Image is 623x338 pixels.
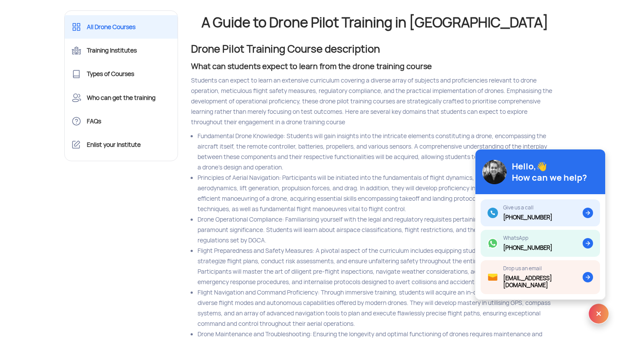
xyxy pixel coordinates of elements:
div: Students can expect to learn an extensive curriculum covering a diverse array of subjects and pro... [191,75,559,127]
li: Principles of Aerial Navigation: Participants will be initiated into the fundamentals of flight d... [198,172,559,214]
a: Who can get the training [65,86,178,109]
a: Drop us an email[EMAIL_ADDRESS][DOMAIN_NAME] [481,260,600,294]
li: Flight Preparedness and Safety Measures: A pivotal aspect of the curriculum includes equipping st... [198,245,559,287]
div: WhatsApp [503,235,552,241]
a: Training Institutes [65,39,178,62]
h2: A Guide to Drone Pilot Training in [GEOGRAPHIC_DATA] [191,15,559,30]
img: ic_arrow.svg [583,208,593,218]
div: Give us a call [503,205,552,211]
img: ic_x.svg [588,303,609,324]
img: ic_whatsapp.svg [488,238,498,249]
div: [PHONE_NUMBER] [503,245,552,252]
h3: What can students expect to learn from the drone training course [191,61,559,72]
a: All Drone Courses [65,15,178,39]
a: FAQs [65,109,178,133]
a: Give us a call[PHONE_NUMBER] [481,199,600,226]
h2: Drone Pilot Training Course description [191,44,559,54]
div: Hello,👋 How can we help? [512,161,587,183]
li: Fundamental Drone Knowledge: Students will gain insights into the intricate elements constituting... [198,131,559,172]
img: ic_arrow.svg [583,238,593,249]
div: [EMAIL_ADDRESS][DOMAIN_NAME] [503,275,583,289]
li: Flight Navigation and Command Proficiency: Through immersive training, students will acquire an i... [198,287,559,329]
img: ic_call.svg [488,208,498,218]
a: Types of Courses [65,62,178,86]
div: Drop us an email [503,265,583,272]
img: img_avatar@2x.png [482,160,507,184]
a: WhatsApp[PHONE_NUMBER] [481,230,600,257]
div: [PHONE_NUMBER] [503,214,552,221]
a: Enlist your Institute [65,133,178,156]
li: Drone Operational Compliance: Familiarising yourself with the legal and regulatory requisites per... [198,214,559,245]
img: ic_arrow.svg [583,272,593,282]
img: ic_mail.svg [488,272,498,282]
